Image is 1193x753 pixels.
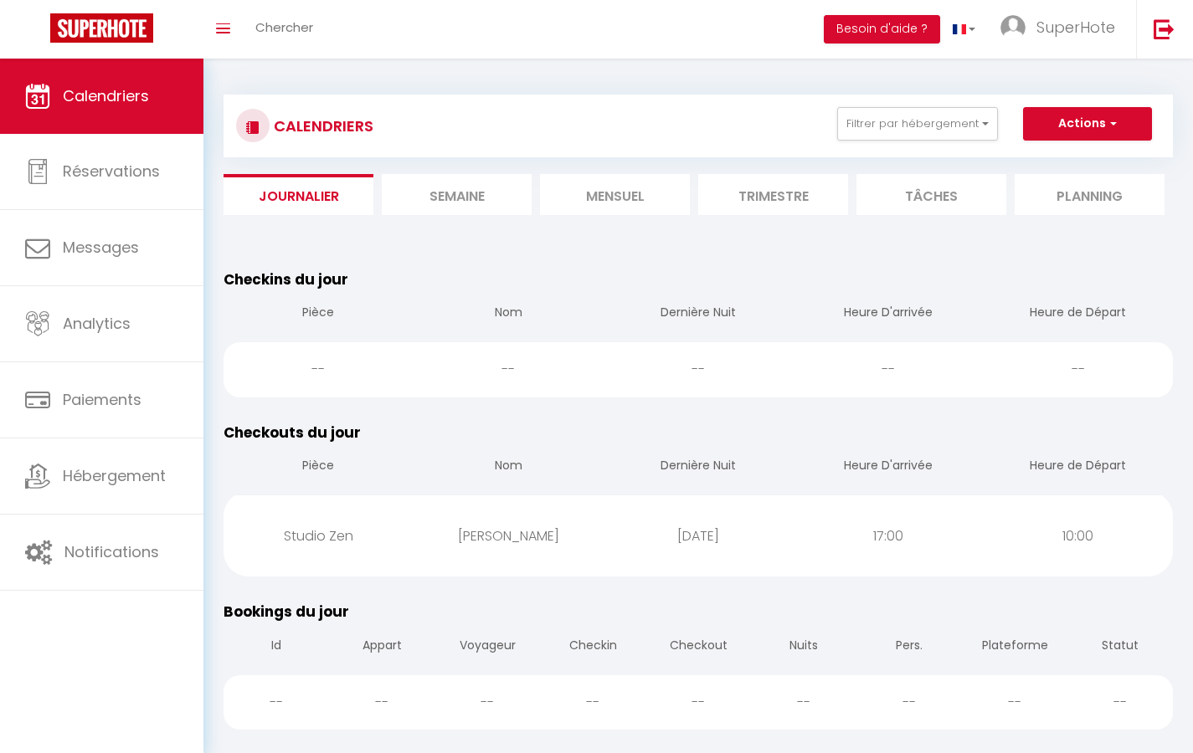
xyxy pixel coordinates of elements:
[224,675,329,730] div: --
[63,313,131,334] span: Analytics
[63,389,141,410] span: Paiements
[540,675,645,730] div: --
[983,509,1173,563] div: 10:00
[793,509,983,563] div: 17:00
[751,675,856,730] div: --
[63,161,160,182] span: Réservations
[824,15,940,44] button: Besoin d'aide ?
[983,290,1173,338] th: Heure de Départ
[414,509,604,563] div: [PERSON_NAME]
[856,174,1006,215] li: Tâches
[604,443,794,491] th: Dernière Nuit
[414,342,604,397] div: --
[1023,107,1152,141] button: Actions
[224,443,414,491] th: Pièce
[1154,18,1175,39] img: logout
[63,237,139,258] span: Messages
[793,443,983,491] th: Heure D'arrivée
[224,623,329,671] th: Id
[13,7,64,57] button: Ouvrir le widget de chat LiveChat
[63,85,149,106] span: Calendriers
[604,290,794,338] th: Dernière Nuit
[224,269,348,289] span: Checkins du jour
[540,623,645,671] th: Checkin
[63,465,166,486] span: Hébergement
[1000,15,1026,40] img: ...
[856,623,962,671] th: Pers.
[414,443,604,491] th: Nom
[382,174,532,215] li: Semaine
[1067,623,1173,671] th: Statut
[856,675,962,730] div: --
[983,443,1173,491] th: Heure de Départ
[435,623,540,671] th: Voyageur
[837,107,998,141] button: Filtrer par hébergement
[50,13,153,43] img: Super Booking
[224,602,349,622] span: Bookings du jour
[793,290,983,338] th: Heure D'arrivée
[751,623,856,671] th: Nuits
[698,174,848,215] li: Trimestre
[1036,17,1115,38] span: SuperHote
[962,675,1067,730] div: --
[414,290,604,338] th: Nom
[224,290,414,338] th: Pièce
[224,342,414,397] div: --
[435,675,540,730] div: --
[1067,675,1173,730] div: --
[645,675,751,730] div: --
[224,509,414,563] div: Studio Zen
[64,541,159,562] span: Notifications
[255,18,313,36] span: Chercher
[329,623,435,671] th: Appart
[604,342,794,397] div: --
[329,675,435,730] div: --
[604,509,794,563] div: [DATE]
[645,623,751,671] th: Checkout
[270,107,373,145] h3: CALENDRIERS
[1015,174,1165,215] li: Planning
[224,423,361,443] span: Checkouts du jour
[540,174,690,215] li: Mensuel
[983,342,1173,397] div: --
[962,623,1067,671] th: Plateforme
[793,342,983,397] div: --
[224,174,373,215] li: Journalier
